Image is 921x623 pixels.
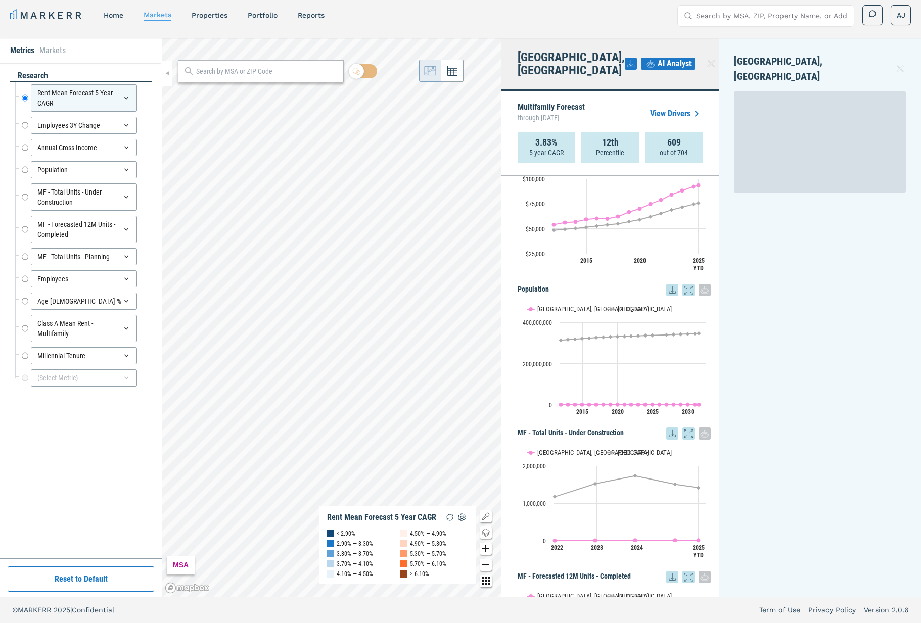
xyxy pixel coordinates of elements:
button: Show USA [608,586,628,594]
text: 2025 YTD [693,257,705,272]
h5: MF - Total Units - Under Construction [518,427,711,440]
h5: MF - Forecasted 12M Units - Completed [518,571,711,583]
path: Monday, 14 Dec, 19:00, 323,318,000. USA. [587,336,591,340]
a: Version 2.0.6 [864,605,909,615]
a: properties [192,11,227,19]
button: Zoom out map button [480,559,492,571]
div: MF - Forecasted 12M Units - Completed [31,216,137,243]
path: Thursday, 14 Dec, 19:00, 660,022. Durham-Chapel Hill, NC. [679,403,683,407]
path: Saturday, 14 Dec, 19:00, 69,942.23. Durham-Chapel Hill, NC. [638,207,642,211]
path: Saturday, 14 Dec, 19:00, 318,276,000. USA. [573,337,577,341]
path: Monday, 14 Dec, 19:00, 74,821.85. Durham-Chapel Hill, NC. [649,202,653,206]
a: View Drivers [650,108,703,120]
a: Portfolio [248,11,278,19]
span: 2025 | [54,606,72,614]
div: Population. Highcharts interactive chart. [518,296,711,422]
path: Thursday, 14 Dec, 19:00, 71,581.9. USA. [680,205,684,209]
path: Friday, 14 Dec, 19:00, 49,462.92. USA. [563,227,567,231]
div: (Select Metric) [31,369,137,387]
canvas: Map [162,38,501,597]
path: Wednesday, 14 Dec, 19:00, 59,958.68. Durham-Chapel Hill, NC. [606,217,610,221]
text: 0 [549,402,552,409]
div: research [10,70,152,82]
p: 5-year CAGR [529,148,564,158]
text: 2,000,000 [523,463,546,470]
button: Show Durham-Chapel Hill, NC [527,586,597,594]
svg: Interactive chart [518,296,711,422]
strong: 609 [667,137,681,148]
text: [GEOGRAPHIC_DATA], [GEOGRAPHIC_DATA] [537,449,649,456]
path: Sunday, 14 Dec, 19:00, 634,262. Durham-Chapel Hill, NC. [658,403,662,407]
text: $25,000 [526,251,545,258]
div: Employees [31,270,137,287]
path: Saturday, 14 Dec, 19:00, 59,052.65. USA. [638,218,642,222]
div: MSA [167,556,195,574]
path: Tuesday, 14 Dec, 19:00, 340,970,000. USA. [672,332,676,337]
path: Wednesday, 14 Dec, 19:00, 553,380. Durham-Chapel Hill, NC. [594,403,598,407]
path: Thursday, 14 Dec, 19:00, 54,882.3. USA. [616,222,620,226]
text: 400,000,000 [523,319,552,326]
a: Term of Use [759,605,800,615]
path: Wednesday, 14 Dec, 19:00, 313,454,000. USA. [559,338,563,342]
div: Age [DEMOGRAPHIC_DATA] % [31,293,137,310]
a: markets [144,11,171,19]
path: Wednesday, 14 Dec, 19:00, 48,443.4. USA. [552,228,556,232]
path: Thursday, 14 Dec, 19:00, 562,510. Durham-Chapel Hill, NC. [602,403,606,407]
path: Saturday, 14 Dec, 19:00, 625,138. Durham-Chapel Hill, NC. [651,403,655,407]
div: Millennial Tenure [31,347,137,364]
li: Metrics [10,44,34,57]
button: Show USA [608,299,628,307]
path: Monday, 14 Dec, 19:00, 339,513,000. USA. [665,332,669,337]
path: Tuesday, 14 Dec, 19:00, 4,957.5. Durham-Chapel Hill, NC. [553,538,557,542]
input: Search by MSA, ZIP, Property Name, or Address [696,6,848,26]
li: Markets [39,44,66,57]
text: 2015 [576,408,588,415]
img: Reload Legend [444,511,456,523]
text: 2024 [631,544,643,551]
path: Sunday, 14 Dec, 19:00, 51,504.4. USA. [584,225,588,229]
path: Monday, 14 Dec, 19:00, 642,625. Durham-Chapel Hill, NC. [665,403,669,407]
path: Wednesday, 14 Dec, 19:00, 1,520,332.5. USA. [593,482,597,486]
path: Monday, 14 Jul, 20:00, 679,739. Durham-Chapel Hill, NC. [697,403,701,407]
path: Wednesday, 14 Dec, 19:00, 509,766. Durham-Chapel Hill, NC. [559,403,563,407]
path: Sunday, 14 Dec, 19:00, 59,278.52. Durham-Chapel Hill, NC. [584,217,588,221]
path: Friday, 14 Dec, 19:00, 571,736. Durham-Chapel Hill, NC. [609,403,613,407]
a: Mapbox logo [165,582,209,594]
path: Monday, 14 Dec, 19:00, 62,151.45. USA. [649,214,653,218]
button: Zoom in map button [480,543,492,555]
button: AJ [891,5,911,25]
div: [GEOGRAPHIC_DATA], [GEOGRAPHIC_DATA] [734,54,906,91]
div: 5.70% — 6.10% [410,559,446,569]
path: Sunday, 14 Dec, 19:00, 535,819. Durham-Chapel Hill, NC. [580,403,584,407]
path: Saturday, 14 Dec, 19:00, 331,345,000. USA. [616,334,620,339]
p: out of 704 [660,148,688,158]
path: Wednesday, 14 Dec, 19:00, 53,983.94. USA. [606,223,610,227]
span: AI Analyst [658,58,692,70]
div: 3.30% — 3.70% [337,549,373,559]
text: [GEOGRAPHIC_DATA], [GEOGRAPHIC_DATA] [537,305,649,313]
path: Friday, 14 Dec, 19:00, 343,754,000. USA. [686,332,690,336]
path: Saturday, 14 Dec, 19:00, 11,791. Durham-Chapel Hill, NC. [673,538,677,542]
text: 200,000,000 [523,361,552,368]
button: AI Analyst [641,58,695,70]
span: Confidential [72,606,114,614]
div: Annual Gross Income. Highcharts interactive chart. [518,153,711,279]
text: 2020 [612,408,624,415]
text: [GEOGRAPHIC_DATA] [618,305,672,313]
button: Show Durham-Chapel Hill, NC [527,443,597,450]
path: Monday, 14 Dec, 19:00, 332,062,000. USA. [623,334,627,338]
path: Saturday, 14 Dec, 19:00, 578,658. Durham-Chapel Hill, NC. [616,403,620,407]
button: Other options map button [480,575,492,587]
path: Monday, 14 Jul, 20:00, 1,414,385. USA. [697,486,701,490]
path: Saturday, 14 Dec, 19:00, 527,255. Durham-Chapel Hill, NC. [573,403,577,407]
text: 2025 [647,408,659,415]
text: $75,000 [526,201,545,208]
path: Monday, 14 Dec, 19:00, 60,271.98. Durham-Chapel Hill, NC. [595,216,599,220]
path: Saturday, 14 Jun, 20:00, 75,581.77. USA. [697,201,701,205]
path: Friday, 14 Dec, 19:00, 57,044.4. USA. [627,220,631,224]
div: MF - Total Units - Planning [31,248,137,265]
text: $50,000 [526,226,545,233]
path: Saturday, 14 Dec, 19:00, 677,379. Durham-Chapel Hill, NC. [693,403,697,407]
p: Multifamily Forecast [518,103,585,124]
svg: Interactive chart [518,153,711,279]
